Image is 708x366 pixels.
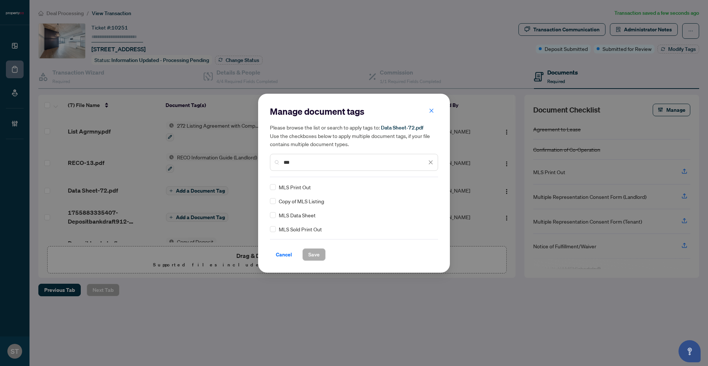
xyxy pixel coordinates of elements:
[429,108,434,113] span: close
[279,225,322,233] span: MLS Sold Print Out
[270,123,438,148] h5: Please browse the list or search to apply tags to: Use the checkboxes below to apply multiple doc...
[678,340,701,362] button: Open asap
[279,211,316,219] span: MLS Data Sheet
[302,248,326,261] button: Save
[270,248,298,261] button: Cancel
[428,160,433,165] span: close
[381,124,423,131] span: Data Sheet-72.pdf
[279,197,324,205] span: Copy of MLS Listing
[279,183,311,191] span: MLS Print Out
[276,249,292,260] span: Cancel
[270,106,438,117] h2: Manage document tags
